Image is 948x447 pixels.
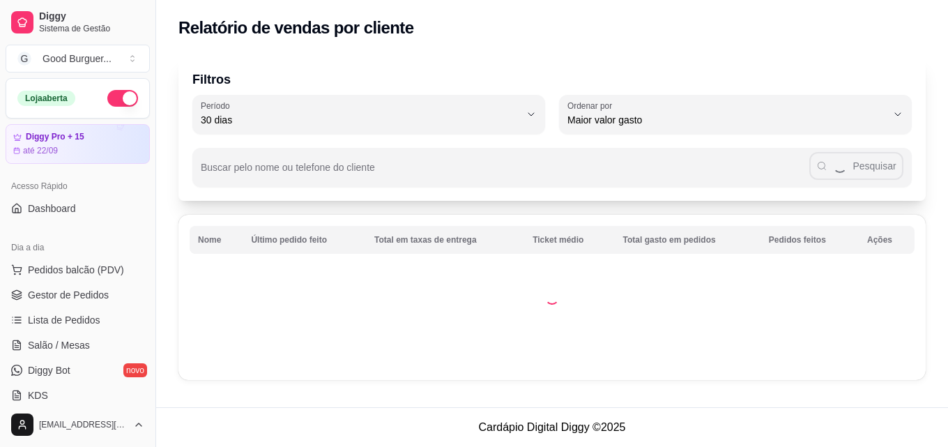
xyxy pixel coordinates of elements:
a: Lista de Pedidos [6,309,150,331]
label: Período [201,100,234,112]
a: Dashboard [6,197,150,220]
a: DiggySistema de Gestão [6,6,150,39]
a: Diggy Botnovo [6,359,150,381]
span: Maior valor gasto [567,113,887,127]
span: Salão / Mesas [28,338,90,352]
span: [EMAIL_ADDRESS][DOMAIN_NAME] [39,419,128,430]
a: Salão / Mesas [6,334,150,356]
span: G [17,52,31,66]
a: KDS [6,384,150,407]
a: Diggy Pro + 15até 22/09 [6,124,150,164]
div: Loading [545,291,559,305]
button: Alterar Status [107,90,138,107]
button: Período30 dias [192,95,545,134]
button: Pedidos balcão (PDV) [6,259,150,281]
span: 30 dias [201,113,520,127]
p: Filtros [192,70,912,89]
span: Diggy Bot [28,363,70,377]
span: Sistema de Gestão [39,23,144,34]
label: Ordenar por [567,100,617,112]
span: Lista de Pedidos [28,313,100,327]
div: Good Burguer ... [43,52,112,66]
span: Dashboard [28,202,76,215]
span: Diggy [39,10,144,23]
footer: Cardápio Digital Diggy © 2025 [156,407,948,447]
span: Pedidos balcão (PDV) [28,263,124,277]
input: Buscar pelo nome ou telefone do cliente [201,166,809,180]
span: Gestor de Pedidos [28,288,109,302]
button: [EMAIL_ADDRESS][DOMAIN_NAME] [6,408,150,441]
div: Loja aberta [17,91,75,106]
div: Dia a dia [6,236,150,259]
div: Acesso Rápido [6,175,150,197]
span: KDS [28,388,48,402]
button: Select a team [6,45,150,73]
article: até 22/09 [23,145,58,156]
article: Diggy Pro + 15 [26,132,84,142]
h2: Relatório de vendas por cliente [178,17,414,39]
button: Ordenar porMaior valor gasto [559,95,912,134]
a: Gestor de Pedidos [6,284,150,306]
